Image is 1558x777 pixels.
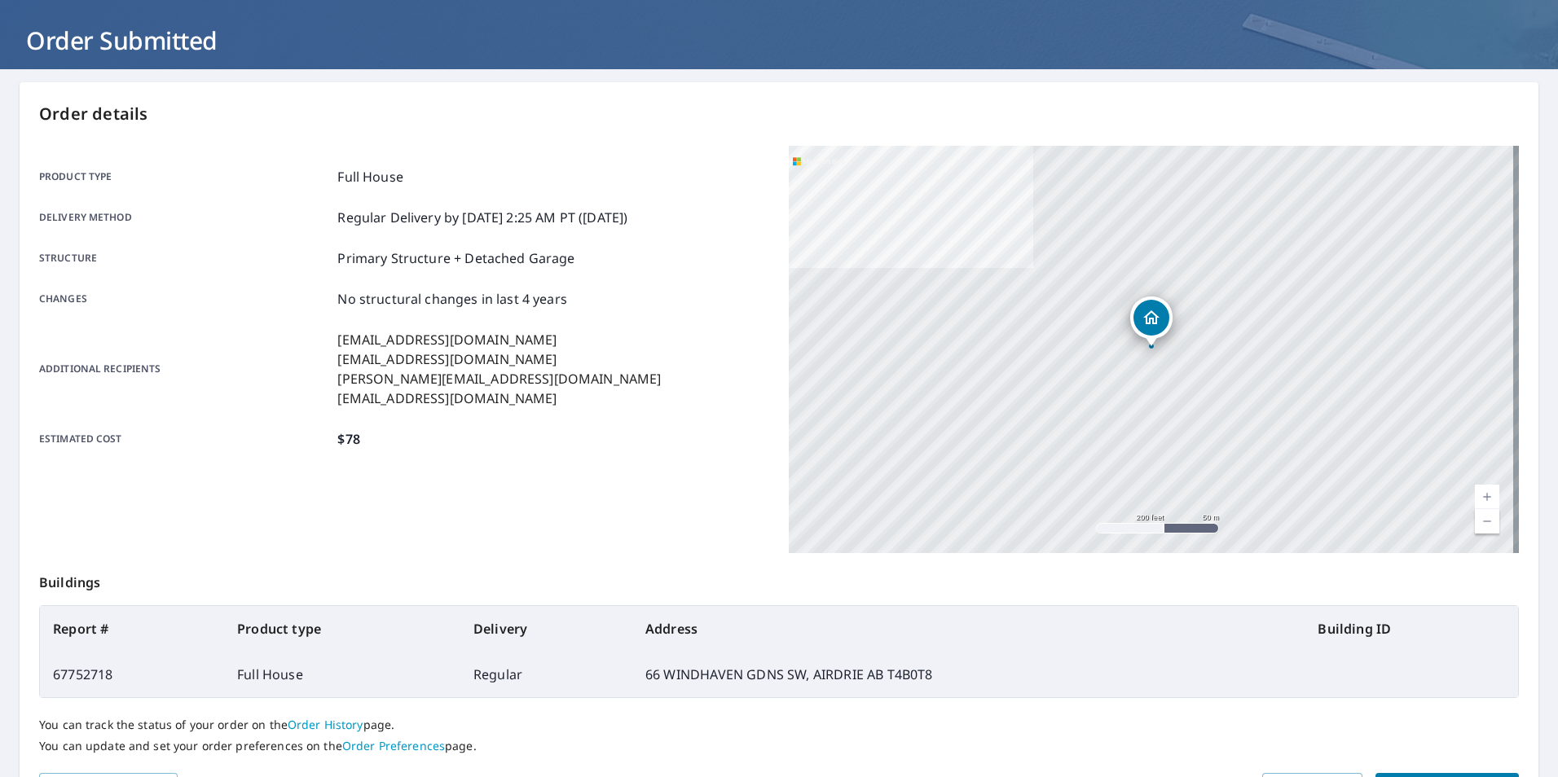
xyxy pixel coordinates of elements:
[632,652,1305,697] td: 66 WINDHAVEN GDNS SW, AIRDRIE AB T4B0T8
[39,553,1519,605] p: Buildings
[460,606,632,652] th: Delivery
[460,652,632,697] td: Regular
[288,717,363,732] a: Order History
[337,289,567,309] p: No structural changes in last 4 years
[39,718,1519,732] p: You can track the status of your order on the page.
[224,652,460,697] td: Full House
[337,369,661,388] p: [PERSON_NAME][EMAIL_ADDRESS][DOMAIN_NAME]
[337,248,574,268] p: Primary Structure + Detached Garage
[40,606,224,652] th: Report #
[39,330,331,408] p: Additional recipients
[1475,485,1499,509] a: Current Level 17, Zoom In
[1130,296,1173,347] div: Dropped pin, building 1, Residential property, 66 WINDHAVEN GDNS SW AIRDRIE AB T4B0T8
[342,738,445,753] a: Order Preferences
[20,24,1538,57] h1: Order Submitted
[1305,606,1518,652] th: Building ID
[337,388,661,408] p: [EMAIL_ADDRESS][DOMAIN_NAME]
[337,208,627,227] p: Regular Delivery by [DATE] 2:25 AM PT ([DATE])
[39,429,331,449] p: Estimated cost
[39,248,331,268] p: Structure
[39,739,1519,753] p: You can update and set your order preferences on the page.
[1475,509,1499,533] a: Current Level 17, Zoom Out
[337,167,403,187] p: Full House
[632,606,1305,652] th: Address
[39,167,331,187] p: Product type
[224,606,460,652] th: Product type
[337,349,661,369] p: [EMAIL_ADDRESS][DOMAIN_NAME]
[39,102,1519,126] p: Order details
[337,429,359,449] p: $78
[40,652,224,697] td: 67752718
[39,289,331,309] p: Changes
[39,208,331,227] p: Delivery method
[337,330,661,349] p: [EMAIL_ADDRESS][DOMAIN_NAME]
